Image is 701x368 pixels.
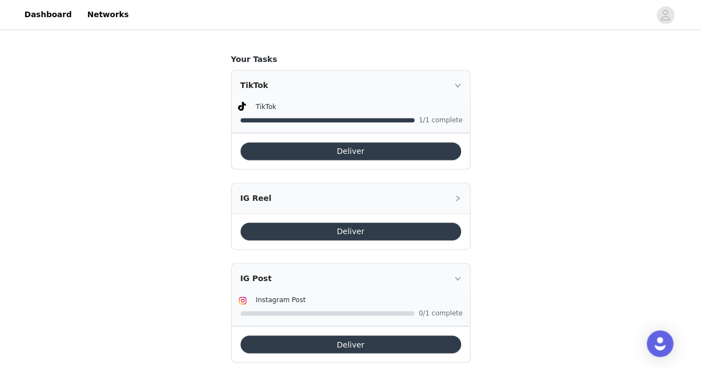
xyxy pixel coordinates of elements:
[454,82,461,89] i: icon: right
[647,330,673,357] div: Open Intercom Messenger
[419,117,463,123] span: 1/1 complete
[238,296,247,305] img: Instagram Icon
[419,310,463,317] span: 0/1 complete
[241,222,461,240] button: Deliver
[454,195,461,201] i: icon: right
[80,2,135,27] a: Networks
[241,142,461,160] button: Deliver
[256,103,277,111] span: TikTok
[256,296,306,304] span: Instagram Post
[232,183,470,213] div: icon: rightIG Reel
[232,263,470,293] div: icon: rightIG Post
[660,6,671,24] div: avatar
[231,54,470,65] h4: Your Tasks
[454,275,461,282] i: icon: right
[232,70,470,100] div: icon: rightTikTok
[241,335,461,353] button: Deliver
[18,2,78,27] a: Dashboard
